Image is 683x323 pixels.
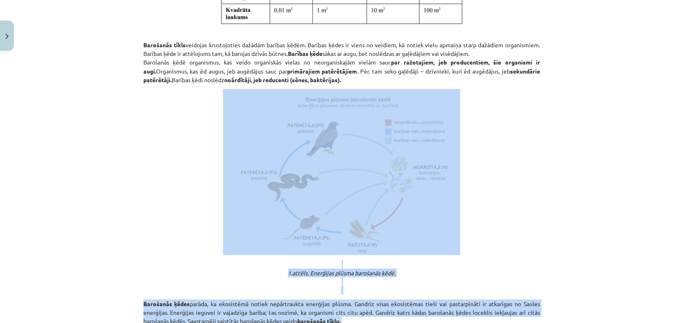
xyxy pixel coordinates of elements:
strong: Barošanās ķēdes [143,300,190,307]
em: 1.attēls. Enerģijas plūsma barošanās ķēdē. [288,269,396,276]
p: veidojas krustojoties dažādām barības ķēdēm. Barības ķēdes ir viens no veidiem, kā notiek vielu a... [143,32,540,84]
strong: sekundārie patērētāji. [143,67,540,83]
strong: par ražotajiem, jeb producentiem, šie organismi ir augi. [143,58,540,74]
strong: Barošanās tīkls [143,41,186,48]
strong: Barības ķēde [288,50,322,57]
strong: primārajiem patērētājiem [287,67,357,74]
img: icon-close-lesson-0947bae3869378f0d4975bcd49f059093ad1ed9edebbc8119c70593378902aed.svg [5,34,9,39]
strong: noārdītāji, jeb reducenti (sēnes, baktērijas). [224,76,341,83]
